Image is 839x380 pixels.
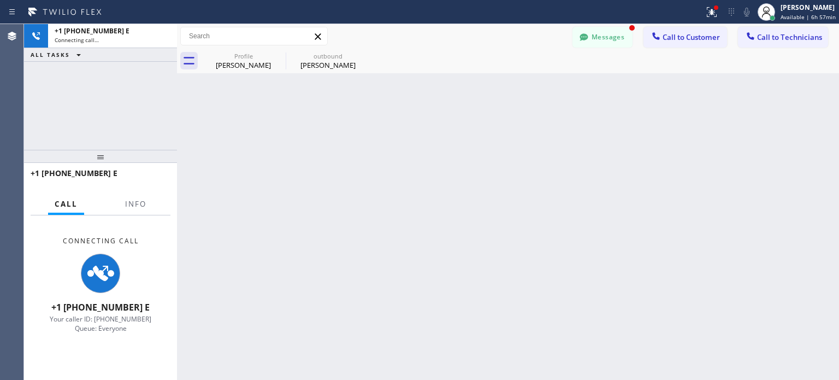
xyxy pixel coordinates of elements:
[55,26,129,36] span: +1 [PHONE_NUMBER] E
[125,199,146,209] span: Info
[202,49,285,73] div: Lisa Podell
[48,194,84,215] button: Call
[50,314,151,333] span: Your caller ID: [PHONE_NUMBER] Queue: Everyone
[119,194,153,215] button: Info
[63,236,139,245] span: Connecting Call
[757,32,822,42] span: Call to Technicians
[202,52,285,60] div: Profile
[738,27,828,48] button: Call to Technicians
[51,301,150,313] span: +1 [PHONE_NUMBER] E
[181,27,327,45] input: Search
[31,51,70,59] span: ALL TASKS
[781,13,836,21] span: Available | 6h 57min
[572,27,633,48] button: Messages
[55,199,78,209] span: Call
[287,52,369,60] div: outbound
[781,3,836,12] div: [PERSON_NAME]
[287,60,369,70] div: [PERSON_NAME]
[55,36,99,44] span: Connecting call…
[31,168,117,178] span: +1 [PHONE_NUMBER] E
[24,48,92,61] button: ALL TASKS
[202,60,285,70] div: [PERSON_NAME]
[643,27,727,48] button: Call to Customer
[287,49,369,73] div: Rendall Keeling
[739,4,754,20] button: Mute
[663,32,720,42] span: Call to Customer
